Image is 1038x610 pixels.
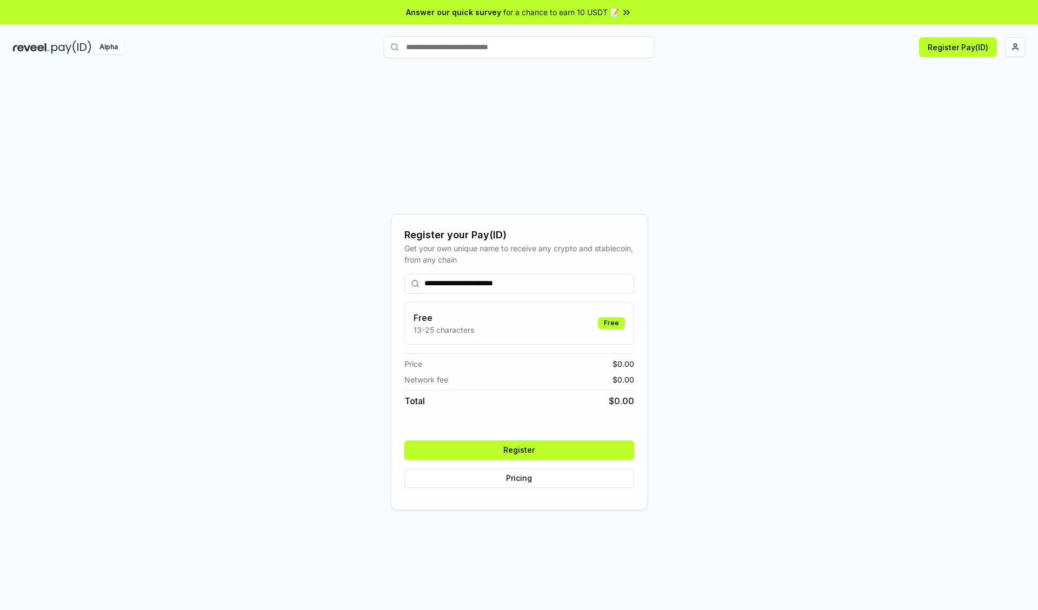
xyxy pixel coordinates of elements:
[414,324,474,336] p: 13-25 characters
[51,41,91,54] img: pay_id
[503,6,619,18] span: for a chance to earn 10 USDT 📝
[404,468,634,488] button: Pricing
[404,374,448,385] span: Network fee
[919,37,997,57] button: Register Pay(ID)
[404,358,422,370] span: Price
[414,311,474,324] h3: Free
[404,227,634,243] div: Register your Pay(ID)
[613,358,634,370] span: $ 0.00
[13,41,49,54] img: reveel_dark
[598,317,625,329] div: Free
[609,394,634,407] span: $ 0.00
[404,243,634,265] div: Get your own unique name to receive any crypto and stablecoin, from any chain
[406,6,501,18] span: Answer our quick survey
[94,41,124,54] div: Alpha
[404,440,634,460] button: Register
[404,394,425,407] span: Total
[613,374,634,385] span: $ 0.00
